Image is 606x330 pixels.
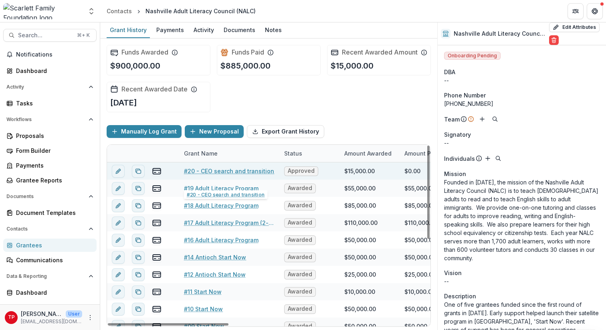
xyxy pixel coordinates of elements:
[112,199,125,212] button: edit
[3,159,97,172] a: Payments
[3,206,97,219] a: Document Templates
[3,81,97,93] button: Open Activity
[339,149,396,158] div: Amount Awarded
[331,60,374,72] p: $15,000.00
[184,167,274,175] a: #20 - CEO search and transition
[3,270,97,283] button: Open Data & Reporting
[112,165,125,178] button: edit
[288,202,312,209] span: Awarded
[16,288,90,297] div: Dashboard
[184,270,246,279] a: #12 Antioch Start Now
[85,313,95,322] button: More
[16,176,90,184] div: Grantee Reports
[6,226,85,232] span: Contacts
[184,287,222,296] a: #11 Start Now
[587,3,603,19] button: Get Help
[184,201,259,210] a: #18 Adult Literacy Program
[288,271,312,278] span: Awarded
[152,304,162,314] button: view-payments
[404,270,436,279] div: $25,000.00
[404,167,420,175] div: $0.00
[288,168,315,174] span: Approved
[121,49,168,56] h2: Funds Awarded
[21,310,63,318] p: [PERSON_NAME]
[339,145,400,162] div: Amount Awarded
[112,234,125,247] button: edit
[444,277,600,285] p: --
[344,184,376,192] div: $55,000.00
[3,239,97,252] a: Grantees
[16,209,90,217] div: Document Templates
[344,236,376,244] div: $50,000.00
[153,24,187,36] div: Payments
[344,305,376,313] div: $50,000.00
[404,305,436,313] div: $50,000.00
[16,146,90,155] div: Form Builder
[3,64,97,77] a: Dashboard
[6,117,85,122] span: Workflows
[288,288,312,295] span: Awarded
[152,201,162,211] button: view-payments
[18,32,72,39] span: Search...
[3,223,97,235] button: Open Contacts
[344,167,375,175] div: $15,000.00
[107,22,150,38] a: Grant History
[16,67,90,75] div: Dashboard
[288,185,312,192] span: Awarded
[3,3,83,19] img: Scarlett Family Foundation logo
[184,236,259,244] a: #16 Adult Literacy Program
[152,166,162,176] button: view-payments
[288,254,312,261] span: Awarded
[112,251,125,264] button: edit
[400,145,460,162] div: Amount Paid
[444,292,476,300] span: Description
[152,218,162,228] button: view-payments
[279,145,339,162] div: Status
[103,5,259,17] nav: breadcrumb
[16,303,90,312] div: Data Report
[3,301,97,314] a: Data Report
[86,3,97,19] button: Open entity switcher
[16,99,90,107] div: Tasks
[3,190,97,203] button: Open Documents
[220,60,271,72] p: $885,000.00
[262,22,285,38] a: Notes
[444,178,600,262] p: Founded in [DATE], the mission of the Nashville Adult Literacy Council (NALC) is to teach [DEMOGR...
[3,174,97,187] a: Grantee Reports
[404,201,436,210] div: $85,000.00
[184,219,275,227] a: #17 Adult Literacy Program (2-yr)
[152,253,162,262] button: view-payments
[16,256,90,264] div: Communications
[190,24,217,36] div: Activity
[132,285,145,298] button: Duplicate proposal
[344,219,378,227] div: $110,000.00
[132,303,145,316] button: Duplicate proposal
[103,5,135,17] a: Contacts
[3,113,97,126] button: Open Workflows
[404,184,436,192] div: $55,000.00
[152,235,162,245] button: view-payments
[16,132,90,140] div: Proposals
[262,24,285,36] div: Notes
[6,273,85,279] span: Data & Reporting
[132,217,145,229] button: Duplicate proposal
[132,234,145,247] button: Duplicate proposal
[220,24,259,36] div: Documents
[344,287,375,296] div: $10,000.00
[404,219,438,227] div: $110,000.00
[145,7,256,15] div: Nashville Adult Literacy Council (NALC)
[16,241,90,249] div: Grantees
[342,49,418,56] h2: Recent Awarded Amount
[179,145,279,162] div: Grant Name
[112,182,125,195] button: edit
[288,306,312,312] span: Awarded
[152,184,162,193] button: view-payments
[344,201,376,210] div: $85,000.00
[444,170,466,178] span: Mission
[6,194,85,199] span: Documents
[107,24,150,36] div: Grant History
[184,305,223,313] a: #10 Start Now
[220,22,259,38] a: Documents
